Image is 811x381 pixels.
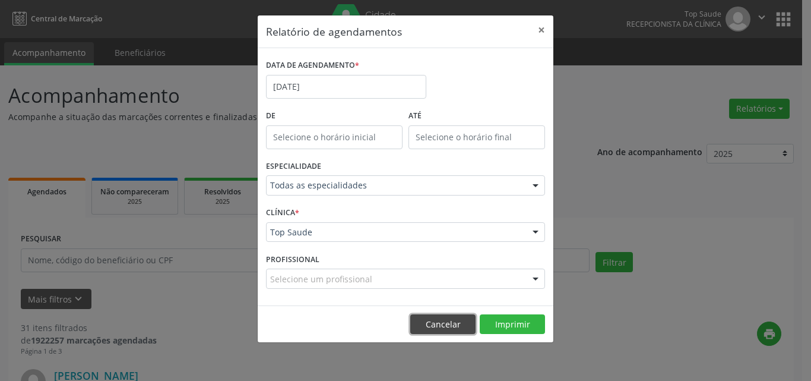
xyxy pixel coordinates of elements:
button: Cancelar [410,314,476,335]
span: Selecione um profissional [270,273,372,285]
span: Todas as especialidades [270,180,521,191]
label: CLÍNICA [266,204,299,222]
label: De [266,107,403,125]
button: Close [530,15,553,45]
button: Imprimir [480,314,545,335]
label: DATA DE AGENDAMENTO [266,56,359,75]
span: Top Saude [270,226,521,238]
input: Selecione uma data ou intervalo [266,75,426,99]
input: Selecione o horário inicial [266,125,403,149]
input: Selecione o horário final [408,125,545,149]
label: PROFISSIONAL [266,250,319,269]
label: ATÉ [408,107,545,125]
label: ESPECIALIDADE [266,158,321,176]
h5: Relatório de agendamentos [266,24,402,39]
